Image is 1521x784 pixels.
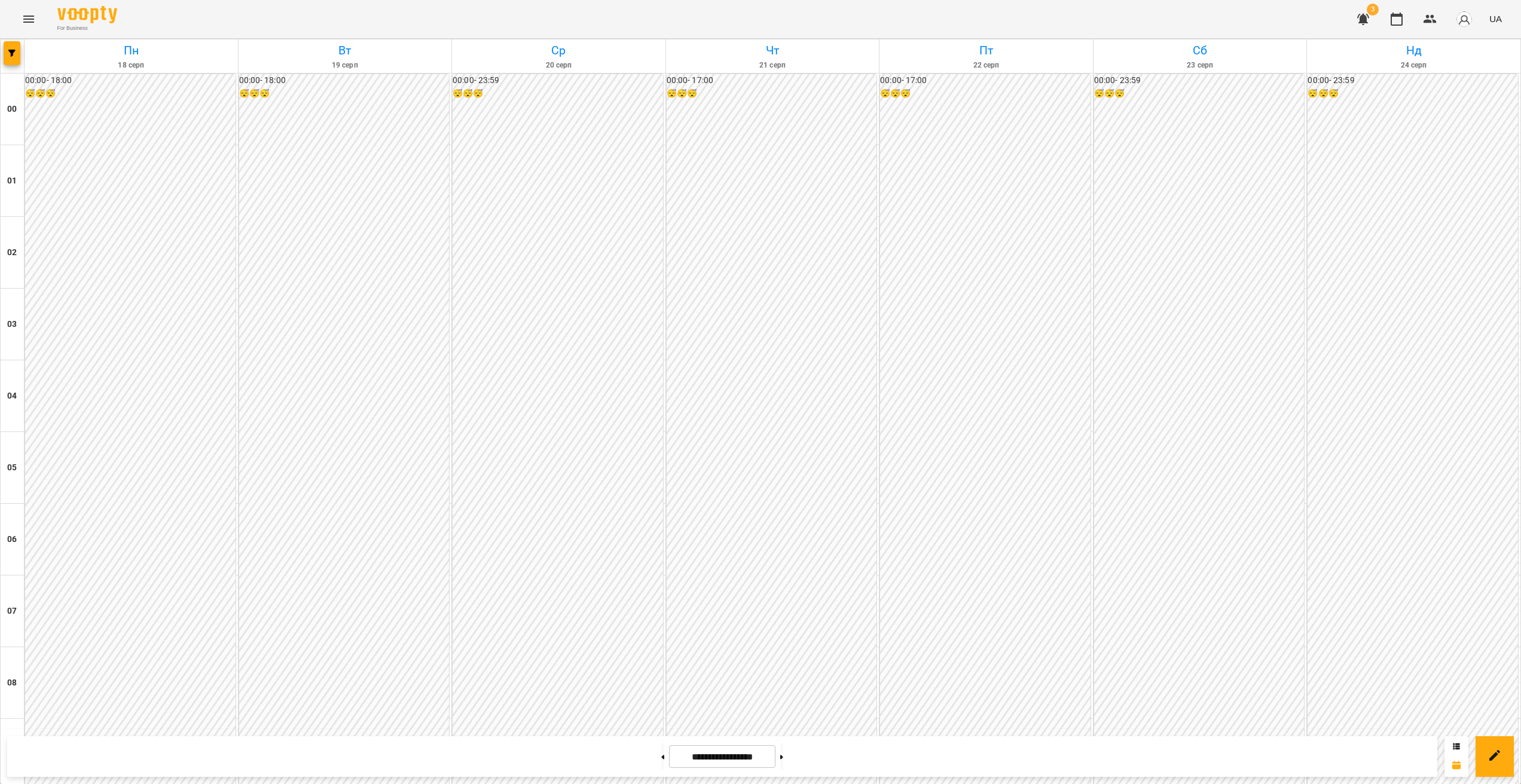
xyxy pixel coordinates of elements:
span: UA [1489,13,1502,25]
h6: Чт [668,41,878,60]
h6: 04 [7,390,17,403]
span: For Business [57,24,117,32]
h6: 00:00 - 23:59 [453,74,663,87]
img: Voopty Logo [57,6,117,23]
h6: 00 [7,103,17,116]
h6: 22 серп [881,60,1091,71]
h6: 01 [7,174,17,188]
h6: 00:00 - 18:00 [239,74,450,87]
h6: 20 серп [454,60,664,71]
h6: 19 серп [240,60,450,71]
h6: 00:00 - 17:00 [667,74,877,87]
h6: 07 [7,605,17,618]
h6: 😴😴😴 [667,87,877,100]
h6: Нд [1309,41,1519,60]
h6: 03 [7,318,17,331]
h6: 05 [7,461,17,474]
h6: Ср [454,41,664,60]
span: 3 [1367,4,1379,16]
h6: Пт [881,41,1091,60]
h6: 😴😴😴 [880,87,1091,100]
h6: 😴😴😴 [25,87,236,100]
h6: 06 [7,533,17,546]
h6: 00:00 - 23:59 [1094,74,1305,87]
h6: 😴😴😴 [1308,87,1518,100]
h6: 00:00 - 23:59 [1308,74,1518,87]
h6: 08 [7,676,17,690]
img: avatar_s.png [1456,11,1473,27]
h6: 00:00 - 17:00 [880,74,1091,87]
h6: 18 серп [26,60,236,71]
h6: 24 серп [1309,60,1519,71]
button: UA [1485,8,1507,30]
h6: Пн [26,41,236,60]
h6: 23 серп [1095,60,1305,71]
button: Menu [14,5,43,33]
h6: 😴😴😴 [453,87,663,100]
h6: 😴😴😴 [239,87,450,100]
h6: Вт [240,41,450,60]
h6: 02 [7,246,17,259]
h6: 00:00 - 18:00 [25,74,236,87]
h6: Сб [1095,41,1305,60]
h6: 😴😴😴 [1094,87,1305,100]
h6: 21 серп [668,60,878,71]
